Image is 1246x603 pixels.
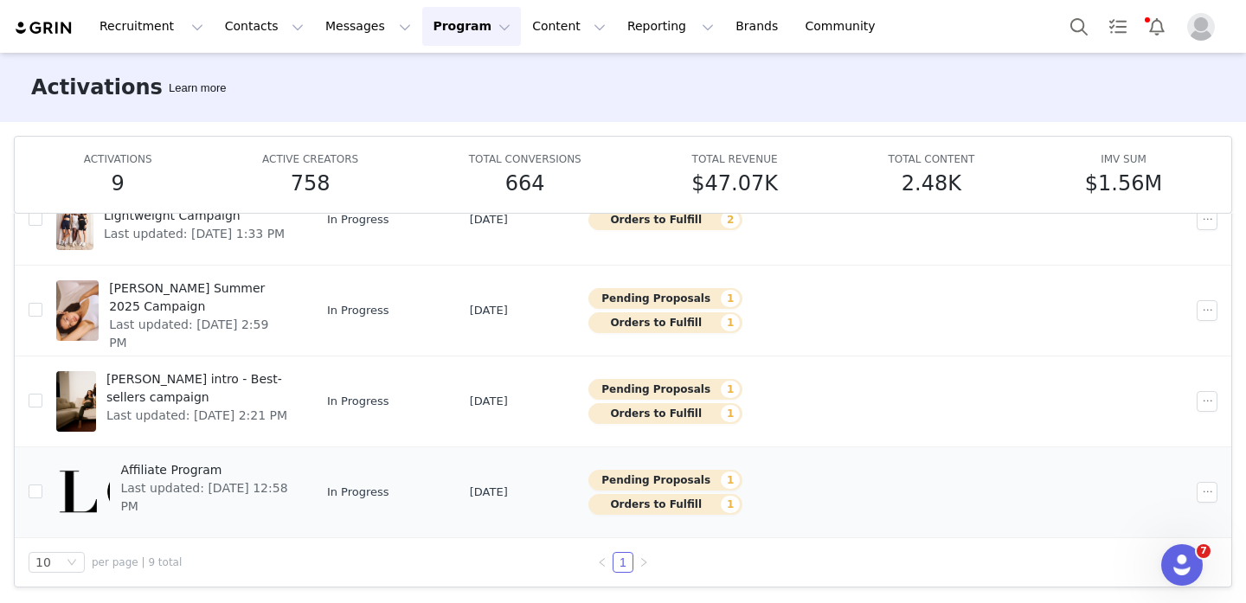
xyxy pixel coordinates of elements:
[89,7,214,46] button: Recruitment
[470,211,508,228] span: [DATE]
[106,370,289,407] span: [PERSON_NAME] intro - Best-sellers campaign
[597,557,607,568] i: icon: left
[109,316,289,352] span: Last updated: [DATE] 2:59 PM
[1085,168,1162,199] h5: $1.56M
[31,72,163,103] h3: Activations
[888,153,974,165] span: TOTAL CONTENT
[109,279,289,316] span: [PERSON_NAME] Summer 2025 Campaign
[35,553,51,572] div: 10
[617,7,724,46] button: Reporting
[327,302,389,319] span: In Progress
[588,494,742,515] button: Orders to Fulfill1
[422,7,521,46] button: Program
[291,168,331,199] h5: 758
[1138,7,1176,46] button: Notifications
[67,557,77,569] i: icon: down
[327,211,389,228] span: In Progress
[1177,13,1232,41] button: Profile
[92,555,182,570] span: per page | 9 total
[633,552,654,573] li: Next Page
[104,225,289,243] span: Last updated: [DATE] 1:33 PM
[725,7,793,46] a: Brands
[691,168,778,199] h5: $47.07K
[56,185,299,254] a: [PERSON_NAME] Everyday Lightweight CampaignLast updated: [DATE] 1:33 PM
[588,470,742,491] button: Pending Proposals1
[165,80,229,97] div: Tooltip anchor
[315,7,421,46] button: Messages
[1187,13,1215,41] img: placeholder-profile.jpg
[120,479,288,516] span: Last updated: [DATE] 12:58 PM
[327,484,389,501] span: In Progress
[588,209,742,230] button: Orders to Fulfill2
[588,288,742,309] button: Pending Proposals1
[1161,544,1203,586] iframe: Intercom live chat
[56,458,299,527] a: Affiliate ProgramLast updated: [DATE] 12:58 PM
[522,7,616,46] button: Content
[469,153,581,165] span: TOTAL CONVERSIONS
[613,552,633,573] li: 1
[639,557,649,568] i: icon: right
[1101,153,1146,165] span: IMV SUM
[56,276,299,345] a: [PERSON_NAME] Summer 2025 CampaignLast updated: [DATE] 2:59 PM
[613,553,633,572] a: 1
[56,367,299,436] a: [PERSON_NAME] intro - Best-sellers campaignLast updated: [DATE] 2:21 PM
[692,153,778,165] span: TOTAL REVENUE
[106,407,289,425] span: Last updated: [DATE] 2:21 PM
[795,7,894,46] a: Community
[592,552,613,573] li: Previous Page
[327,393,389,410] span: In Progress
[120,461,288,479] span: Affiliate Program
[470,393,508,410] span: [DATE]
[14,20,74,36] img: grin logo
[84,153,152,165] span: ACTIVATIONS
[588,312,742,333] button: Orders to Fulfill1
[588,403,742,424] button: Orders to Fulfill1
[470,484,508,501] span: [DATE]
[902,168,961,199] h5: 2.48K
[215,7,314,46] button: Contacts
[1060,7,1098,46] button: Search
[588,379,742,400] button: Pending Proposals1
[1099,7,1137,46] a: Tasks
[470,302,508,319] span: [DATE]
[505,168,545,199] h5: 664
[262,153,358,165] span: ACTIVE CREATORS
[112,168,125,199] h5: 9
[1197,544,1211,558] span: 7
